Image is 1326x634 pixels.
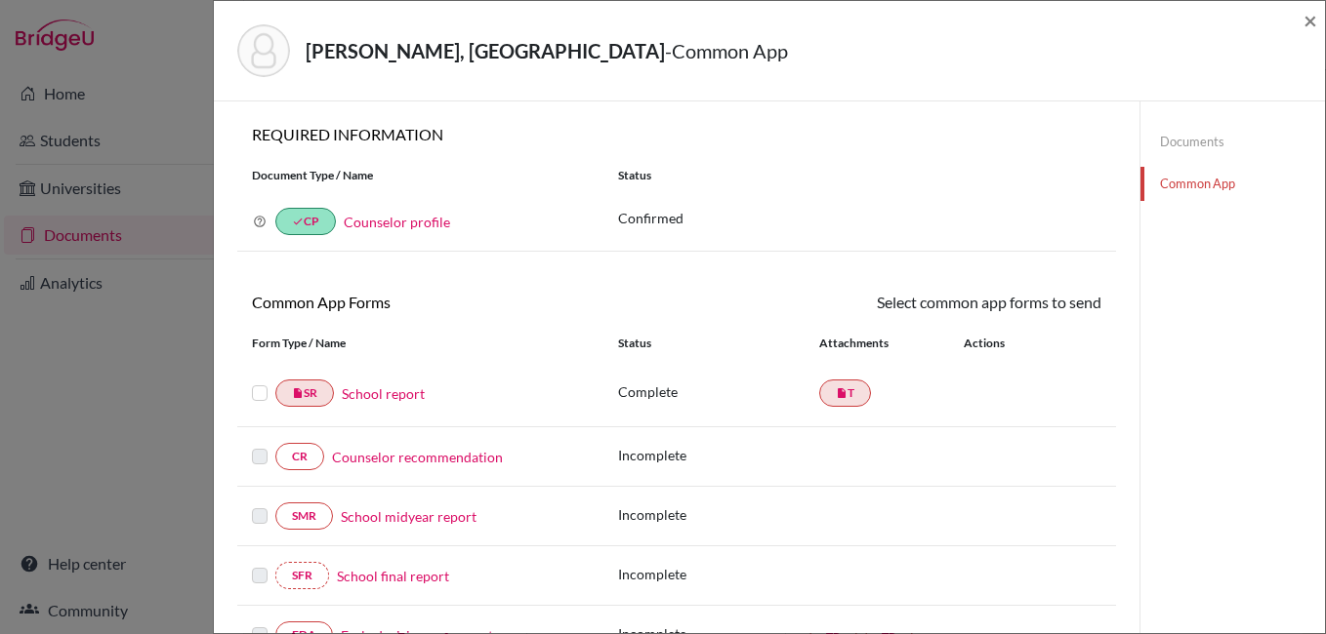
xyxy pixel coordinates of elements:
h6: Common App Forms [237,293,677,311]
span: × [1304,6,1317,34]
p: Incomplete [618,445,819,465]
button: Close [1304,9,1317,32]
div: Document Type / Name [237,167,603,184]
div: Status [603,167,1116,184]
p: Complete [618,381,819,402]
i: insert_drive_file [836,387,848,399]
div: Actions [940,335,1061,352]
a: School report [342,383,425,404]
strong: [PERSON_NAME], [GEOGRAPHIC_DATA] [306,39,665,62]
a: Common App [1140,167,1325,201]
div: Form Type / Name [237,335,603,352]
a: insert_drive_fileSR [275,379,334,407]
i: done [292,216,304,227]
p: Confirmed [618,208,1101,228]
div: Select common app forms to send [677,291,1116,314]
a: doneCP [275,208,336,235]
div: Status [618,335,819,352]
a: School midyear report [341,506,477,527]
i: insert_drive_file [292,387,304,399]
p: Incomplete [618,564,819,584]
span: - Common App [665,39,788,62]
a: Documents [1140,125,1325,159]
a: SFR [275,562,329,589]
a: School final report [337,566,449,586]
a: insert_drive_fileT [819,379,871,407]
h6: REQUIRED INFORMATION [237,125,1116,143]
a: Counselor profile [344,214,450,230]
div: Attachments [819,335,940,352]
a: CR [275,443,324,470]
a: Counselor recommendation [332,447,503,467]
p: Incomplete [618,504,819,525]
a: SMR [275,502,333,530]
